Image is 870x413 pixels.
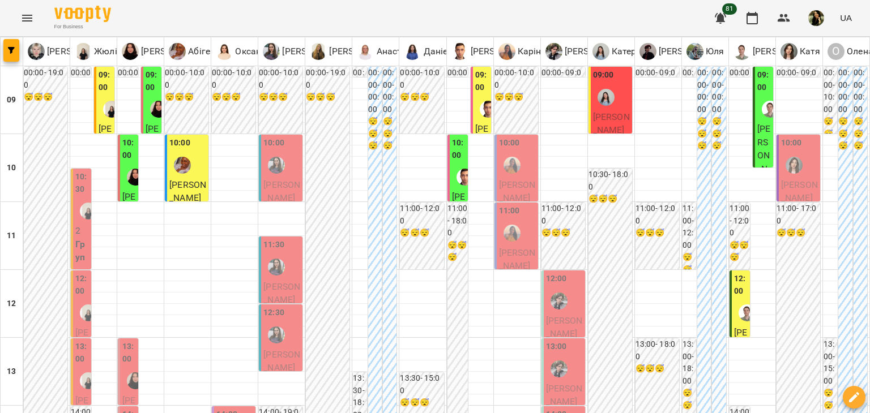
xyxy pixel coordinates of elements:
[263,43,351,60] a: Ю [PERSON_NAME]
[592,43,609,60] img: К
[835,7,856,28] button: UA
[592,43,652,60] div: Катерина
[588,193,632,205] h6: 😴😴😴
[263,43,280,60] img: Ю
[24,91,67,104] h6: 😴😴😴
[80,372,97,389] img: Жюлі
[730,67,750,104] h6: 00:00 - 09:00
[150,101,167,118] img: Олександра
[165,91,208,104] h6: 😴😴😴
[504,157,521,174] img: Каріна
[551,292,568,309] img: Микита
[838,67,852,115] h6: 00:00 - 00:00
[80,304,97,321] img: Жюлі
[757,123,770,214] span: [PERSON_NAME]
[127,372,144,389] img: Олександра
[777,203,820,227] h6: 11:00 - 17:00
[404,43,421,60] img: Д
[498,43,515,60] img: К
[636,363,679,375] h6: 😴😴😴
[54,6,111,22] img: Voopty Logo
[854,115,867,152] h6: 😴😴😴
[515,45,547,58] p: Каріна
[786,157,803,174] div: Катя
[186,45,220,58] p: Абігейл
[80,203,97,220] div: Жюлі
[306,91,349,104] h6: 😴😴😴
[259,91,302,104] h6: 😴😴😴
[28,43,45,60] img: Є
[353,67,366,115] h6: 00:00 - 09:00
[263,281,300,306] span: [PERSON_NAME]
[734,273,748,297] label: 12:00
[368,115,382,152] h6: 😴😴😴
[588,169,632,193] h6: 10:30 - 18:00
[499,247,536,272] span: [PERSON_NAME]
[99,123,112,214] span: [PERSON_NAME]
[259,67,302,91] h6: 00:00 - 10:00
[451,43,539,60] a: М [PERSON_NAME]
[639,43,727,60] div: Аліса
[683,67,696,115] h6: 00:00 - 09:00
[7,162,16,174] h6: 10
[636,67,679,91] h6: 00:00 - 09:00
[824,338,837,387] h6: 13:00 - 15:00
[541,203,585,227] h6: 11:00 - 12:00
[75,273,89,297] label: 12:00
[327,45,398,58] p: [PERSON_NAME]
[498,43,547,60] a: К Каріна
[268,157,285,174] img: Юлія
[383,115,396,152] h6: 😴😴😴
[263,349,300,373] span: [PERSON_NAME]
[686,43,703,60] img: Ю
[733,43,821,60] div: Андрій
[480,101,497,118] img: Михайло
[263,307,284,319] label: 12:30
[598,89,615,106] img: Катерина
[840,12,852,24] span: UA
[357,43,419,60] div: Анастасія
[504,225,521,242] img: Каріна
[174,157,191,174] div: Абігейл
[103,101,120,118] img: Жюлі
[404,43,458,60] div: Даніела
[545,43,633,60] a: М [PERSON_NAME]
[683,251,696,288] h6: 😴😴😴
[781,179,818,204] span: [PERSON_NAME]
[374,45,419,58] p: Анастасія
[216,43,233,60] img: О
[777,67,820,91] h6: 00:00 - 09:00
[636,203,679,227] h6: 11:00 - 12:00
[457,169,474,186] img: Михайло
[639,43,656,60] img: А
[122,43,210,60] div: Олександра
[404,43,458,60] a: Д Даніела
[146,69,159,93] label: 09:00
[122,43,210,60] a: О [PERSON_NAME]
[739,304,756,321] img: Андрій
[499,137,520,149] label: 10:00
[357,43,419,60] a: А Анастасія
[824,67,837,115] h6: 00:00 - 10:00
[609,45,652,58] p: Катерина
[118,67,138,104] h6: 00:00 - 09:00
[400,397,443,409] h6: 😴😴😴
[854,67,867,115] h6: 00:00 - 00:00
[451,43,468,60] img: М
[99,69,112,93] label: 09:00
[750,45,821,58] p: [PERSON_NAME]
[45,45,116,58] p: [PERSON_NAME]
[400,372,443,397] h6: 13:30 - 15:00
